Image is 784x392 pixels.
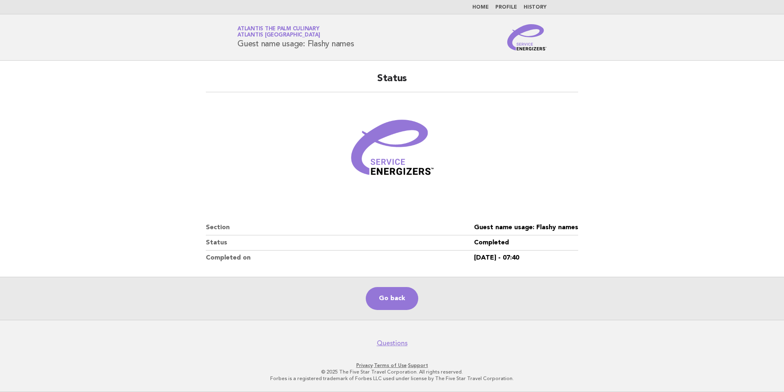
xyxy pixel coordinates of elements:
dd: Completed [474,235,578,251]
h1: Guest name usage: Flashy names [237,27,354,48]
a: History [524,5,547,10]
dd: [DATE] - 07:40 [474,251,578,265]
a: Profile [495,5,517,10]
p: · · [141,362,643,369]
dt: Section [206,220,474,235]
p: © 2025 The Five Star Travel Corporation. All rights reserved. [141,369,643,375]
a: Home [472,5,489,10]
a: Questions [377,339,408,347]
a: Go back [366,287,418,310]
img: Service Energizers [507,24,547,50]
a: Terms of Use [374,362,407,368]
span: Atlantis [GEOGRAPHIC_DATA] [237,33,320,38]
p: Forbes is a registered trademark of Forbes LLC used under license by The Five Star Travel Corpora... [141,375,643,382]
dt: Status [206,235,474,251]
a: Atlantis The Palm CulinaryAtlantis [GEOGRAPHIC_DATA] [237,26,320,38]
dd: Guest name usage: Flashy names [474,220,578,235]
dt: Completed on [206,251,474,265]
a: Support [408,362,428,368]
img: Verified [343,102,441,201]
a: Privacy [356,362,373,368]
h2: Status [206,72,578,92]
